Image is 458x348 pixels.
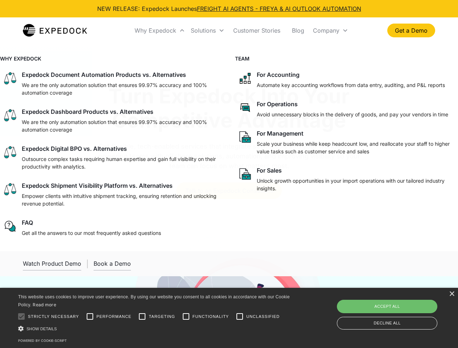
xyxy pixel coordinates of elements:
[310,18,351,43] div: Company
[22,71,186,78] div: Expedock Document Automation Products vs. Alternatives
[94,260,131,267] div: Book a Demo
[238,130,252,144] img: paper and bag icon
[23,23,87,38] img: Expedock Logo
[18,294,290,308] span: This website uses cookies to improve user experience. By using our website you consent to all coo...
[191,27,216,34] div: Solutions
[257,81,445,89] p: Automate key accounting workflows from data entry, auditing, and P&L reports
[23,23,87,38] a: home
[238,167,252,181] img: paper and bag icon
[257,140,455,155] p: Scale your business while keep headcount low, and reallocate your staff to higher value tasks suc...
[96,314,132,320] span: Performance
[22,145,127,152] div: Expedock Digital BPO vs. Alternatives
[149,314,175,320] span: Targeting
[23,260,81,267] div: Watch Product Demo
[188,18,227,43] div: Solutions
[257,100,298,108] div: For Operations
[313,27,339,34] div: Company
[28,314,79,320] span: Strictly necessary
[337,270,458,348] iframe: Chat Widget
[26,327,57,331] span: Show details
[3,219,17,233] img: regular chat bubble icon
[18,325,292,332] div: Show details
[3,108,17,123] img: scale icon
[257,177,455,192] p: Unlock growth opportunities in your import operations with our tailored industry insights.
[23,257,81,270] a: open lightbox
[3,71,17,86] img: scale icon
[22,219,33,226] div: FAQ
[22,108,153,115] div: Expedock Dashboard Products vs. Alternatives
[22,155,220,170] p: Outsource complex tasks requiring human expertise and gain full visibility on their productivity ...
[33,302,56,307] a: Read more
[197,5,361,12] a: FREIGHT AI AGENTS - FREYA & AI OUTLOOK AUTOMATION
[3,182,17,196] img: scale icon
[22,81,220,96] p: We are the only automation solution that ensures 99.97% accuracy and 100% automation coverage
[246,314,280,320] span: Unclassified
[257,111,448,118] p: Avoid unnecessary blocks in the delivery of goods, and pay your vendors in time
[286,18,310,43] a: Blog
[3,145,17,159] img: scale icon
[22,192,220,207] p: Empower clients with intuitive shipment tracking, ensuring retention and unlocking revenue potent...
[22,182,173,189] div: Expedock Shipment Visibility Platform vs. Alternatives
[22,118,220,133] p: We are the only automation solution that ensures 99.97% accuracy and 100% automation coverage
[135,27,176,34] div: Why Expedock
[97,4,361,13] div: NEW RELEASE: Expedock Launches
[257,71,300,78] div: For Accounting
[18,339,67,343] a: Powered by cookie-script
[257,130,304,137] div: For Management
[132,18,188,43] div: Why Expedock
[257,167,282,174] div: For Sales
[94,257,131,270] a: Book a Demo
[193,314,229,320] span: Functionality
[238,100,252,115] img: rectangular chat bubble icon
[238,71,252,86] img: network like icon
[227,18,286,43] a: Customer Stories
[22,229,161,237] p: Get all the answers to our most frequently asked questions
[387,24,435,37] a: Get a Demo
